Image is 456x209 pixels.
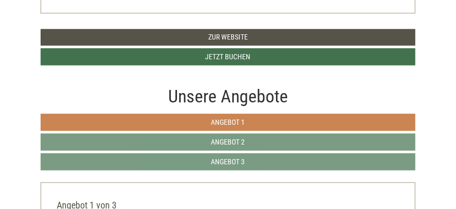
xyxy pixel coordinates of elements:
[41,29,415,46] a: Zur Website
[41,48,415,66] a: Jetzt buchen
[211,118,245,126] span: Angebot 1
[211,158,245,166] span: Angebot 3
[211,138,245,146] span: Angebot 2
[41,84,415,109] div: Unsere Angebote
